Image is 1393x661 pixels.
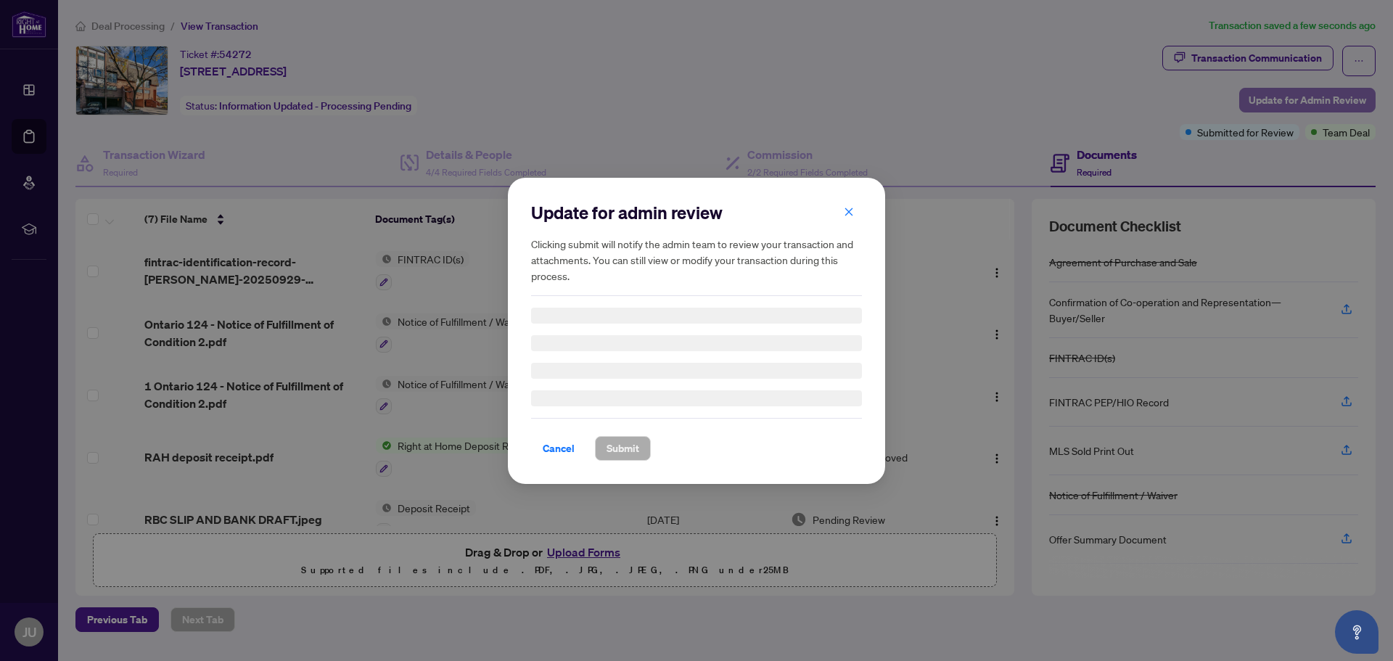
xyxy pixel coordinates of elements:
[531,201,862,224] h2: Update for admin review
[543,437,575,460] span: Cancel
[1335,610,1378,654] button: Open asap
[531,436,586,461] button: Cancel
[531,236,862,284] h5: Clicking submit will notify the admin team to review your transaction and attachments. You can st...
[595,436,651,461] button: Submit
[844,206,854,216] span: close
